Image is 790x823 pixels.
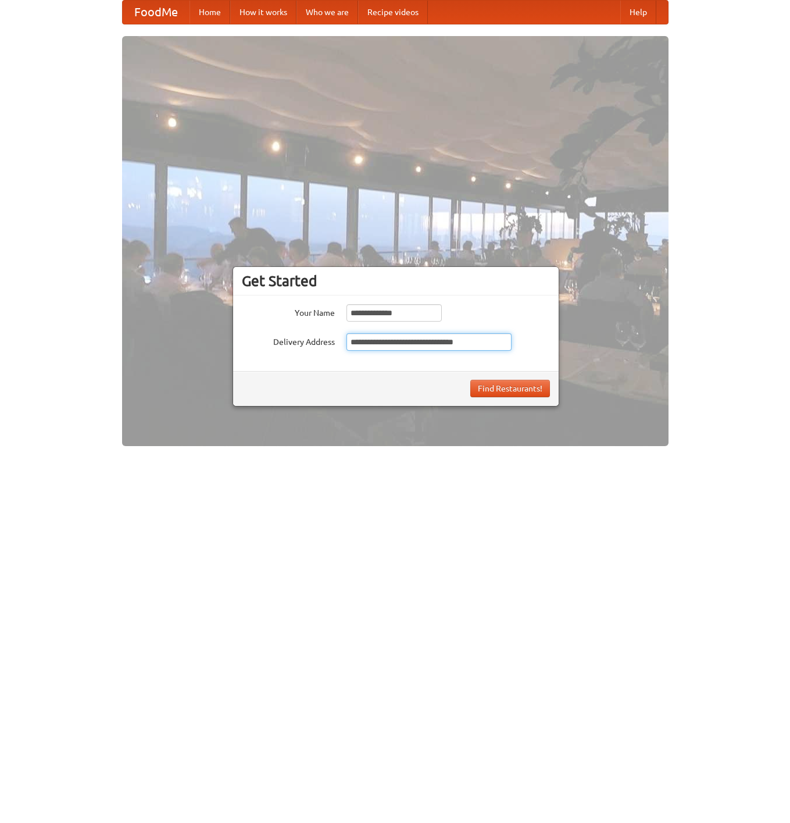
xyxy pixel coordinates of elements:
a: Who we are [296,1,358,24]
button: Find Restaurants! [470,380,550,397]
a: Help [620,1,656,24]
label: Delivery Address [242,333,335,348]
h3: Get Started [242,272,550,290]
a: Home [190,1,230,24]
a: How it works [230,1,296,24]
a: Recipe videos [358,1,428,24]
label: Your Name [242,304,335,319]
a: FoodMe [123,1,190,24]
